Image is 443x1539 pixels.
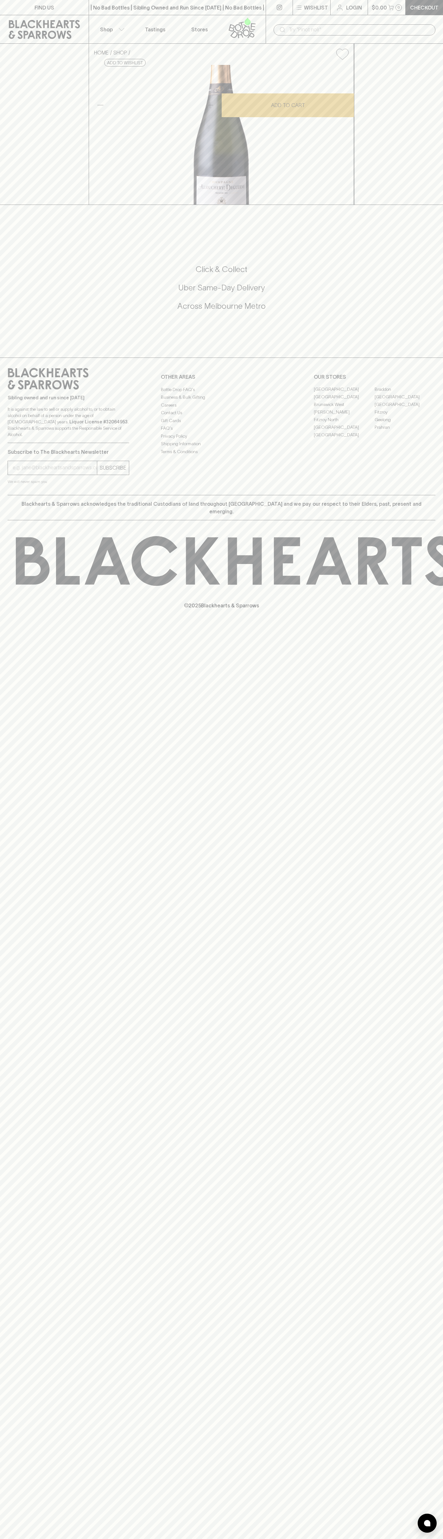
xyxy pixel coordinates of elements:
[12,500,431,515] p: Blackhearts & Sparrows acknowledges the traditional Custodians of land throughout [GEOGRAPHIC_DAT...
[8,478,129,485] p: We will never spam you
[89,65,354,205] img: 40619.png
[375,424,435,431] a: Prahran
[314,386,375,393] a: [GEOGRAPHIC_DATA]
[314,424,375,431] a: [GEOGRAPHIC_DATA]
[161,373,282,381] p: OTHER AREAS
[314,431,375,439] a: [GEOGRAPHIC_DATA]
[133,15,177,43] a: Tastings
[375,408,435,416] a: Fitzroy
[410,4,439,11] p: Checkout
[222,93,354,117] button: ADD TO CART
[424,1520,430,1526] img: bubble-icon
[161,432,282,440] a: Privacy Policy
[89,15,133,43] button: Shop
[304,4,328,11] p: Wishlist
[372,4,387,11] p: $0.00
[97,461,129,475] button: SUBSCRIBE
[314,416,375,424] a: Fitzroy North
[161,425,282,432] a: FAQ's
[8,239,435,345] div: Call to action block
[375,386,435,393] a: Braddon
[375,416,435,424] a: Geelong
[145,26,165,33] p: Tastings
[161,401,282,409] a: Careers
[191,26,208,33] p: Stores
[314,393,375,401] a: [GEOGRAPHIC_DATA]
[314,401,375,408] a: Brunswick West
[104,59,146,66] button: Add to wishlist
[289,25,430,35] input: Try "Pinot noir"
[346,4,362,11] p: Login
[8,301,435,311] h5: Across Melbourne Metro
[375,401,435,408] a: [GEOGRAPHIC_DATA]
[8,406,129,438] p: It is against the law to sell or supply alcohol to, or to obtain alcohol on behalf of a person un...
[8,395,129,401] p: Sibling owned and run since [DATE]
[334,46,351,62] button: Add to wishlist
[13,463,97,473] input: e.g. jane@blackheartsandsparrows.com.au
[113,50,127,55] a: SHOP
[94,50,109,55] a: HOME
[100,464,126,472] p: SUBSCRIBE
[161,440,282,448] a: Shipping Information
[161,394,282,401] a: Business & Bulk Gifting
[271,101,305,109] p: ADD TO CART
[8,264,435,275] h5: Click & Collect
[397,6,400,9] p: 0
[161,386,282,393] a: Bottle Drop FAQ's
[177,15,222,43] a: Stores
[314,408,375,416] a: [PERSON_NAME]
[314,373,435,381] p: OUR STORES
[161,409,282,417] a: Contact Us
[161,448,282,455] a: Terms & Conditions
[375,393,435,401] a: [GEOGRAPHIC_DATA]
[69,419,128,424] strong: Liquor License #32064953
[8,448,129,456] p: Subscribe to The Blackhearts Newsletter
[35,4,54,11] p: FIND US
[8,282,435,293] h5: Uber Same-Day Delivery
[100,26,113,33] p: Shop
[161,417,282,424] a: Gift Cards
